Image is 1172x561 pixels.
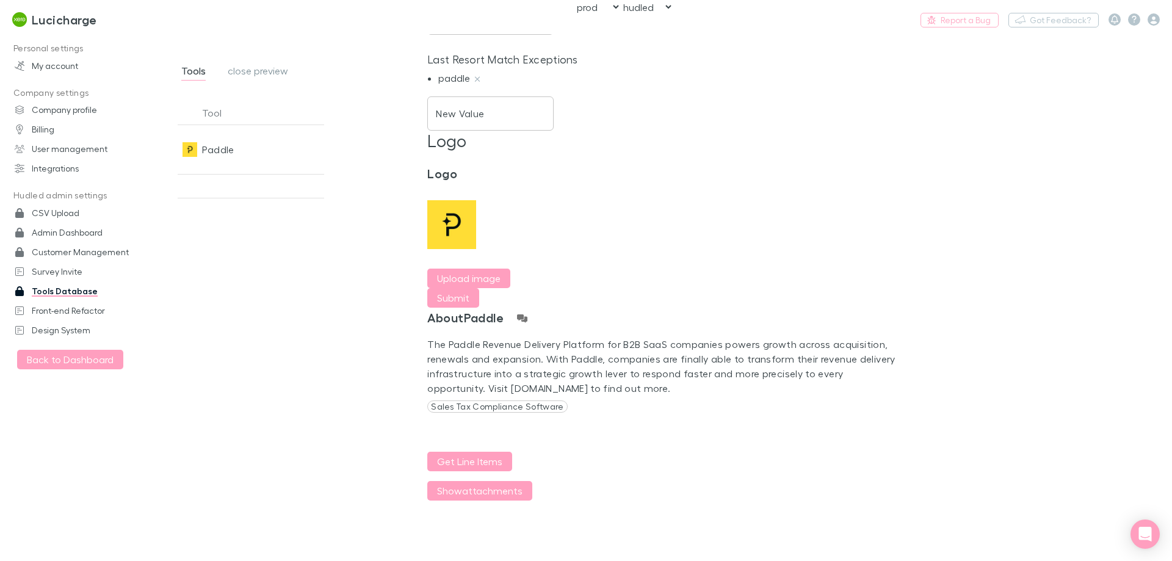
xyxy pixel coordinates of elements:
img: Preview [427,200,476,249]
p: The Paddle Revenue Delivery Platform for B2B SaaS companies powers growth across acquisition, ren... [427,337,896,396]
a: Survey Invite [2,262,165,281]
div: Paddle [202,125,234,174]
h3: Last Resort Match Exceptions [427,53,896,66]
button: Back to Dashboard [17,350,123,369]
h3: About Paddle [427,310,504,325]
span: close preview [228,65,288,81]
a: Report a Bug [921,13,999,27]
p: Hudled admin settings [2,188,165,203]
p: Sales Tax Compliance Software [427,400,567,413]
button: Upload image [427,269,510,288]
a: Admin Dashboard [2,223,165,242]
label: Upload image [437,271,501,286]
h2: Logo [427,131,896,151]
a: Customer Management [2,242,165,262]
a: Integrations [2,159,165,178]
p: Personal settings [2,41,165,56]
a: Company profile [2,100,165,120]
a: Billing [2,120,165,139]
button: Submit [427,288,479,308]
img: Paddle's Logo [183,142,197,157]
a: Design System [2,320,165,340]
img: Lucicharge's Logo [12,12,27,27]
button: Showattachments [427,481,532,501]
a: CSV Upload [2,203,165,223]
button: Delete [470,72,485,87]
button: Get Line Items [427,452,512,471]
a: User management [2,139,165,159]
h3: Logo [427,166,896,181]
span: Tools [181,65,206,81]
a: Tools Database [2,281,165,301]
div: Open Intercom Messenger [1130,519,1160,549]
h3: Lucicharge [32,12,97,27]
a: My account [2,56,165,76]
p: Company settings [2,85,165,101]
li: paddle [438,71,896,87]
a: Lucicharge [5,5,104,34]
button: Got Feedback? [1008,13,1099,27]
button: Tool [202,101,236,125]
a: Front-end Refactor [2,301,165,320]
